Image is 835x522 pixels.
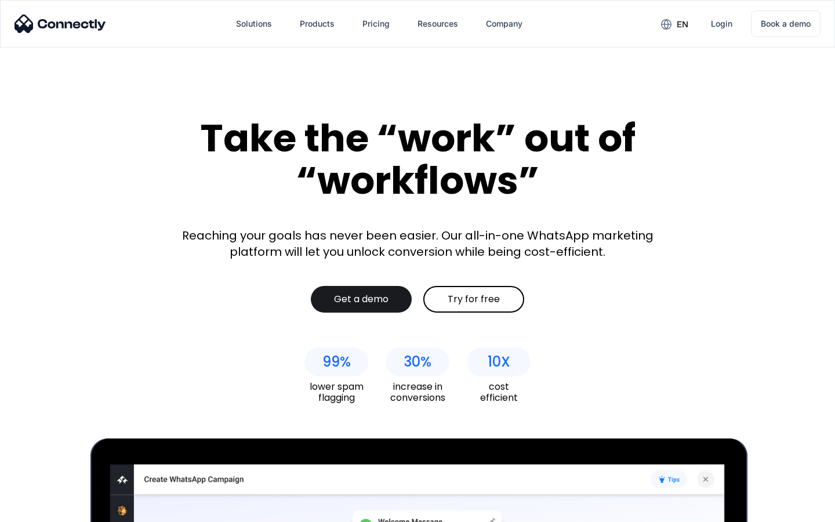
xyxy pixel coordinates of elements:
[300,16,335,32] div: Products
[467,381,531,403] div: cost efficient
[423,286,524,313] a: Try for free
[448,293,500,305] div: Try for free
[702,10,742,38] a: Login
[404,354,431,370] div: 30%
[418,16,458,32] div: Resources
[677,16,688,32] div: en
[174,227,661,260] div: Reaching your goals has never been easier. Our all-in-one WhatsApp marketing platform will let yo...
[322,354,351,370] div: 99%
[711,16,732,32] div: Login
[362,16,390,32] div: Pricing
[488,354,510,370] div: 10X
[311,286,412,313] a: Get a demo
[334,293,389,305] div: Get a demo
[486,16,522,32] div: Company
[386,381,449,403] div: increase in conversions
[236,16,272,32] div: Solutions
[304,381,368,403] div: lower spam flagging
[14,14,106,33] img: Connectly Logo
[157,117,678,201] div: Take the “work” out of “workflows”
[353,10,399,38] a: Pricing
[751,10,821,37] a: Book a demo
